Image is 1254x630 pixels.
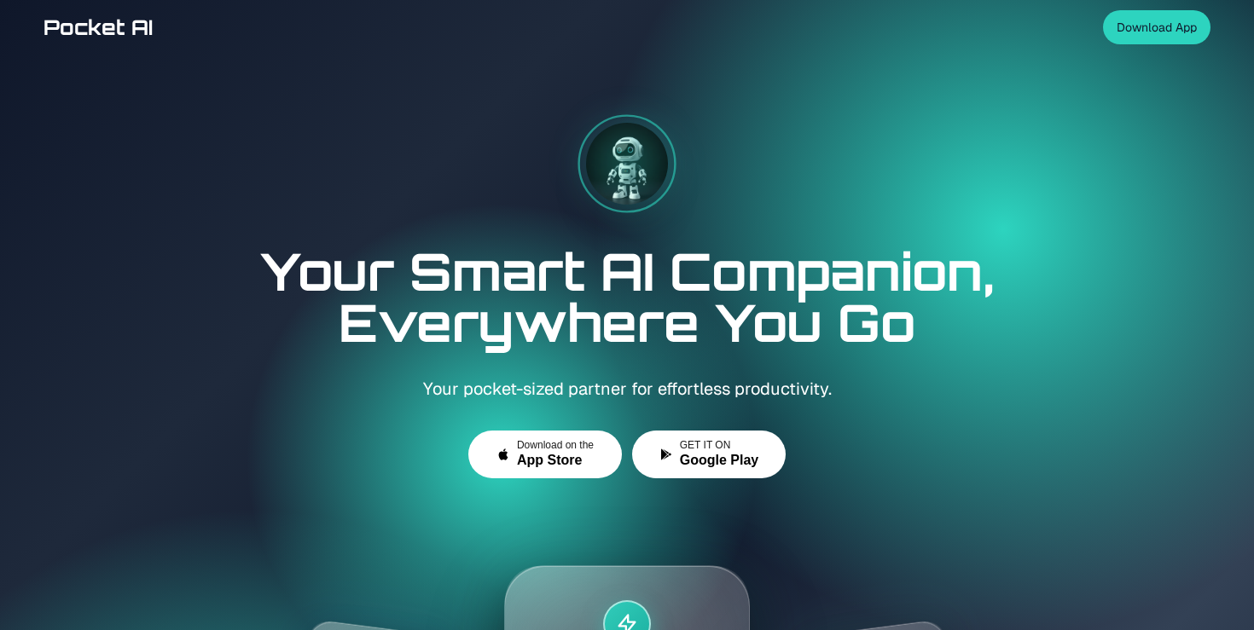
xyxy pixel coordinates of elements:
h1: Your Smart AI Companion, Everywhere You Go [44,246,1210,348]
span: App Store [517,452,582,469]
span: Download on the [517,439,594,452]
button: Download App [1103,10,1210,44]
span: Your pocket-sized partner for effortless productivity. [423,378,832,400]
span: GET IT ON [680,439,731,452]
button: Download on theApp Store [468,431,622,478]
span: Google Play [680,452,758,469]
button: GET IT ONGoogle Play [632,431,786,478]
img: Pocket AI white robot mascot [586,123,668,205]
span: Pocket AI [44,14,153,41]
